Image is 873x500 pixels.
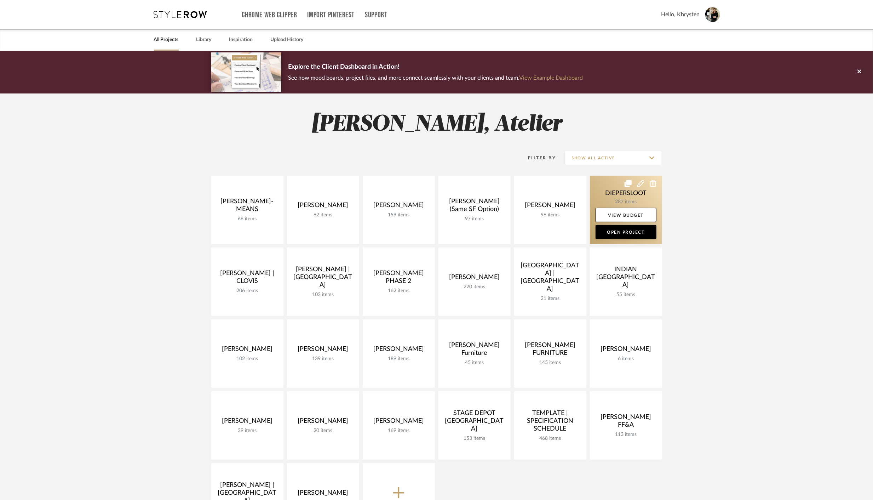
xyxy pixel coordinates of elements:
div: 206 items [217,288,278,294]
div: TEMPLATE | SPECIFICATION SCHEDULE [520,409,581,436]
div: [PERSON_NAME] (Same SF Option) [444,198,505,216]
div: 113 items [596,432,656,438]
div: [PERSON_NAME] [293,417,354,428]
div: 62 items [293,212,354,218]
img: avatar [705,7,720,22]
div: [PERSON_NAME] FF&A [596,413,656,432]
img: d5d033c5-7b12-40c2-a960-1ecee1989c38.png [211,52,281,92]
div: 6 items [596,356,656,362]
div: [PERSON_NAME] [444,273,505,284]
div: [PERSON_NAME] [596,345,656,356]
div: 39 items [217,428,278,434]
div: [PERSON_NAME] [368,345,429,356]
div: [PERSON_NAME] [293,201,354,212]
a: Chrome Web Clipper [242,12,297,18]
a: Import Pinterest [307,12,355,18]
div: 103 items [293,292,354,298]
div: [PERSON_NAME] [520,201,581,212]
div: 55 items [596,292,656,298]
p: See how mood boards, project files, and more connect seamlessly with your clients and team. [288,73,583,83]
div: 20 items [293,428,354,434]
div: [PERSON_NAME] | [GEOGRAPHIC_DATA] [293,266,354,292]
a: Library [196,35,212,45]
div: STAGE DEPOT [GEOGRAPHIC_DATA] [444,409,505,436]
a: View Example Dashboard [519,75,583,81]
div: 162 items [368,288,429,294]
a: View Budget [596,208,656,222]
div: [PERSON_NAME] [293,489,354,500]
div: 468 items [520,436,581,442]
a: Open Project [596,225,656,239]
a: All Projects [154,35,179,45]
span: Hello, Khrysten [661,10,700,19]
div: [PERSON_NAME] [368,417,429,428]
a: Support [365,12,387,18]
a: Upload History [271,35,304,45]
div: 159 items [368,212,429,218]
div: 153 items [444,436,505,442]
div: [PERSON_NAME] PHASE 2 [368,269,429,288]
div: 97 items [444,216,505,222]
div: Filter By [519,154,556,161]
div: INDIAN [GEOGRAPHIC_DATA] [596,266,656,292]
div: [PERSON_NAME] [217,417,278,428]
div: 169 items [368,428,429,434]
div: 102 items [217,356,278,362]
div: 139 items [293,356,354,362]
div: [PERSON_NAME] FURNITURE [520,341,581,360]
h2: [PERSON_NAME], Atelier [182,111,691,138]
div: 45 items [444,360,505,366]
div: [PERSON_NAME] [217,345,278,356]
div: 220 items [444,284,505,290]
div: 21 items [520,296,581,302]
a: Inspiration [229,35,253,45]
div: [GEOGRAPHIC_DATA] | [GEOGRAPHIC_DATA] [520,262,581,296]
div: [PERSON_NAME]-MEANS [217,198,278,216]
div: 145 items [520,360,581,366]
div: [PERSON_NAME] | CLOVIS [217,269,278,288]
div: 189 items [368,356,429,362]
p: Explore the Client Dashboard in Action! [288,62,583,73]
div: 66 items [217,216,278,222]
div: [PERSON_NAME] [293,345,354,356]
div: [PERSON_NAME] [368,201,429,212]
div: [PERSON_NAME] Furniture [444,341,505,360]
div: 96 items [520,212,581,218]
